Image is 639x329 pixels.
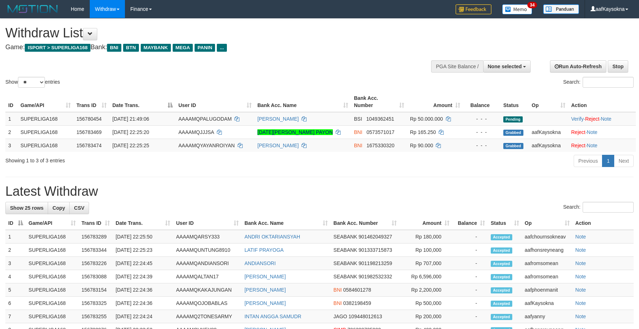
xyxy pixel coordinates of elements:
[79,297,113,310] td: 156783325
[354,143,362,148] span: BNI
[25,44,90,52] span: ISPORT > SUPERLIGA168
[69,202,89,214] a: CSV
[5,92,18,112] th: ID
[575,300,586,306] a: Note
[543,4,579,14] img: panduan.png
[343,300,371,306] span: Copy 0382198459 to clipboard
[410,116,443,122] span: Rp 50.000.000
[359,260,392,266] span: Copy 901198213259 to clipboard
[575,287,586,293] a: Note
[173,44,193,52] span: MEGA
[257,143,299,148] a: [PERSON_NAME]
[79,230,113,244] td: 156783289
[452,257,488,270] td: -
[456,4,491,14] img: Feedback.jpg
[123,44,139,52] span: BTN
[349,314,382,319] span: Copy 109448012613 to clipboard
[18,77,45,88] select: Showentries
[587,143,598,148] a: Note
[5,202,48,214] a: Show 25 rows
[79,257,113,270] td: 156783226
[614,155,634,167] a: Next
[334,260,357,266] span: SEABANK
[79,244,113,257] td: 156783344
[400,230,452,244] td: Rp 180,000
[529,92,568,112] th: Op: activate to sort column ascending
[18,92,74,112] th: Game/API: activate to sort column ascending
[503,116,523,122] span: Pending
[5,217,26,230] th: ID: activate to sort column descending
[26,230,79,244] td: SUPERLIGA168
[113,257,173,270] td: [DATE] 22:24:45
[367,143,395,148] span: Copy 1675330320 to clipboard
[18,139,74,152] td: SUPERLIGA168
[563,77,634,88] label: Search:
[563,202,634,213] label: Search:
[575,247,586,253] a: Note
[112,116,149,122] span: [DATE] 21:49:06
[5,154,261,164] div: Showing 1 to 3 of 3 entries
[407,92,463,112] th: Amount: activate to sort column ascending
[452,244,488,257] td: -
[522,217,573,230] th: Op: activate to sort column ascending
[452,283,488,297] td: -
[52,205,65,211] span: Copy
[571,129,586,135] a: Reject
[400,297,452,310] td: Rp 500,000
[242,217,331,230] th: Bank Acc. Name: activate to sort column ascending
[244,234,300,240] a: ANDRI OKTARIANSYAH
[257,129,333,135] a: [DATE][PERSON_NAME] PAYON
[583,77,634,88] input: Search:
[491,247,512,254] span: Accepted
[334,274,357,279] span: SEABANK
[463,92,500,112] th: Balance
[585,116,600,122] a: Reject
[354,129,362,135] span: BNI
[173,270,241,283] td: AAAAMQALTAN17
[5,184,634,199] h1: Latest Withdraw
[76,129,102,135] span: 156783469
[178,129,214,135] span: AAAAMQJJJSA
[466,129,498,136] div: - - -
[359,234,392,240] span: Copy 901462049327 to clipboard
[522,257,573,270] td: aafromsomean
[113,270,173,283] td: [DATE] 22:24:39
[173,283,241,297] td: AAAAMQKAKAJUNGAN
[529,125,568,139] td: aafKaysokna
[488,217,522,230] th: Status: activate to sort column ascending
[26,244,79,257] td: SUPERLIGA168
[5,297,26,310] td: 6
[331,217,400,230] th: Bank Acc. Number: activate to sort column ascending
[18,125,74,139] td: SUPERLIGA168
[503,130,523,136] span: Grabbed
[26,270,79,283] td: SUPERLIGA168
[452,217,488,230] th: Balance: activate to sort column ascending
[5,112,18,126] td: 1
[5,26,419,40] h1: Withdraw List
[466,142,498,149] div: - - -
[522,297,573,310] td: aafKaysokna
[550,60,606,73] a: Run Auto-Refresh
[79,310,113,323] td: 156783255
[5,270,26,283] td: 4
[5,244,26,257] td: 2
[575,234,586,240] a: Note
[452,230,488,244] td: -
[5,4,60,14] img: MOTION_logo.png
[587,129,598,135] a: Note
[79,270,113,283] td: 156783088
[141,44,171,52] span: MAYBANK
[5,44,419,51] h4: Game: Bank:
[431,60,483,73] div: PGA Site Balance /
[410,143,433,148] span: Rp 90.000
[173,257,241,270] td: AAAAMQANDIANSORI
[491,234,512,240] span: Accepted
[522,230,573,244] td: aafchournsokneav
[334,234,357,240] span: SEABANK
[113,310,173,323] td: [DATE] 22:24:24
[5,257,26,270] td: 3
[575,314,586,319] a: Note
[466,115,498,122] div: - - -
[5,310,26,323] td: 7
[491,261,512,267] span: Accepted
